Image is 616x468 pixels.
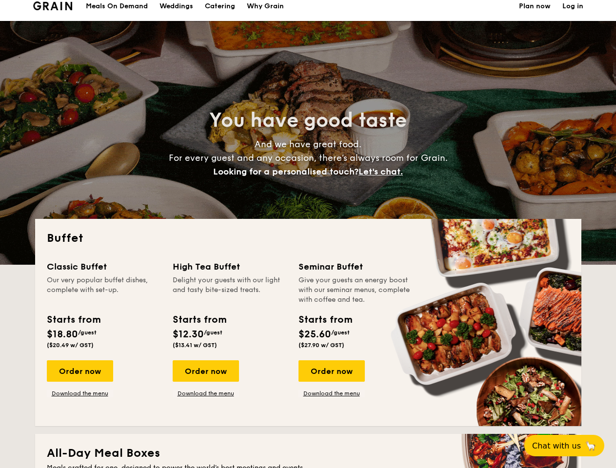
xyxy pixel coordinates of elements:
span: /guest [78,329,97,336]
span: 🦙 [585,440,596,451]
span: /guest [331,329,350,336]
div: Starts from [47,312,100,327]
div: High Tea Buffet [173,260,287,273]
span: Chat with us [532,441,581,450]
div: Our very popular buffet dishes, complete with set-up. [47,275,161,305]
div: Give your guests an energy boost with our seminar menus, complete with coffee and tea. [298,275,413,305]
span: You have good taste [209,109,407,132]
a: Download the menu [173,390,239,397]
div: Starts from [173,312,226,327]
a: Logotype [33,1,73,10]
span: Let's chat. [358,166,403,177]
a: Download the menu [47,390,113,397]
div: Classic Buffet [47,260,161,273]
span: And we have great food. For every guest and any occasion, there’s always room for Grain. [169,139,448,177]
span: ($20.49 w/ GST) [47,342,94,349]
div: Order now [173,360,239,382]
h2: Buffet [47,231,570,246]
span: Looking for a personalised touch? [213,166,358,177]
button: Chat with us🦙 [524,435,604,456]
span: /guest [204,329,222,336]
span: ($27.90 w/ GST) [298,342,344,349]
div: Order now [47,360,113,382]
span: $25.60 [298,329,331,340]
h2: All-Day Meal Boxes [47,446,570,461]
div: Delight your guests with our light and tasty bite-sized treats. [173,275,287,305]
span: $18.80 [47,329,78,340]
img: Grain [33,1,73,10]
a: Download the menu [298,390,365,397]
span: ($13.41 w/ GST) [173,342,217,349]
div: Order now [298,360,365,382]
div: Starts from [298,312,352,327]
span: $12.30 [173,329,204,340]
div: Seminar Buffet [298,260,413,273]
